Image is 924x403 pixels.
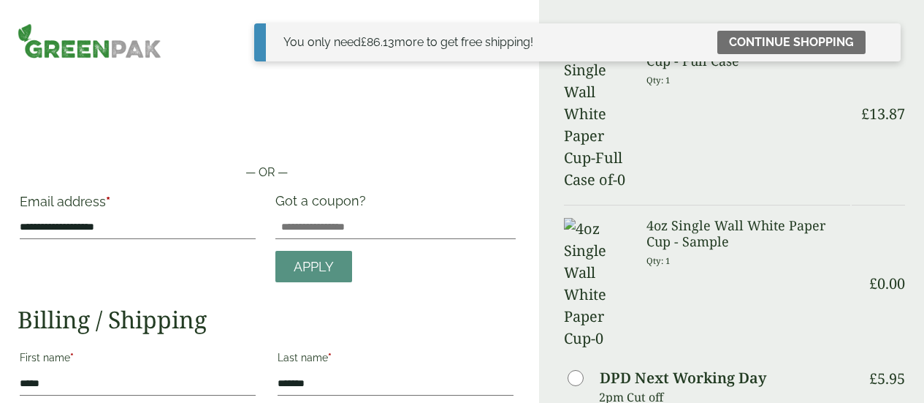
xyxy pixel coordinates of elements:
[361,35,394,49] span: 86.13
[278,347,513,372] label: Last name
[283,34,533,51] div: You only need more to get free shipping!
[18,117,516,146] iframe: Secure payment input frame
[861,104,869,124] span: £
[717,31,866,54] a: Continue shopping
[18,164,516,181] p: — OR —
[564,37,629,191] img: 4oz Single Wall White Paper Cup-Full Case of-0
[361,35,367,49] span: £
[18,306,516,334] h2: Billing / Shipping
[564,218,629,350] img: 4oz Single Wall White Paper Cup-0
[106,194,110,209] abbr: required
[600,371,766,385] label: DPD Next Working Day
[646,218,850,249] h3: 4oz Single Wall White Paper Cup - Sample
[18,23,161,59] img: GreenPak Supplies
[20,347,256,372] label: First name
[70,352,74,364] abbr: required
[275,251,352,282] a: Apply
[646,255,671,266] small: Qty: 1
[294,259,334,275] span: Apply
[869,274,905,293] bdi: 0.00
[328,352,332,364] abbr: required
[275,193,372,216] label: Got a coupon?
[861,104,905,124] bdi: 13.87
[869,369,877,388] span: £
[869,274,877,293] span: £
[20,195,256,216] label: Email address
[869,369,905,388] bdi: 5.95
[646,75,671,86] small: Qty: 1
